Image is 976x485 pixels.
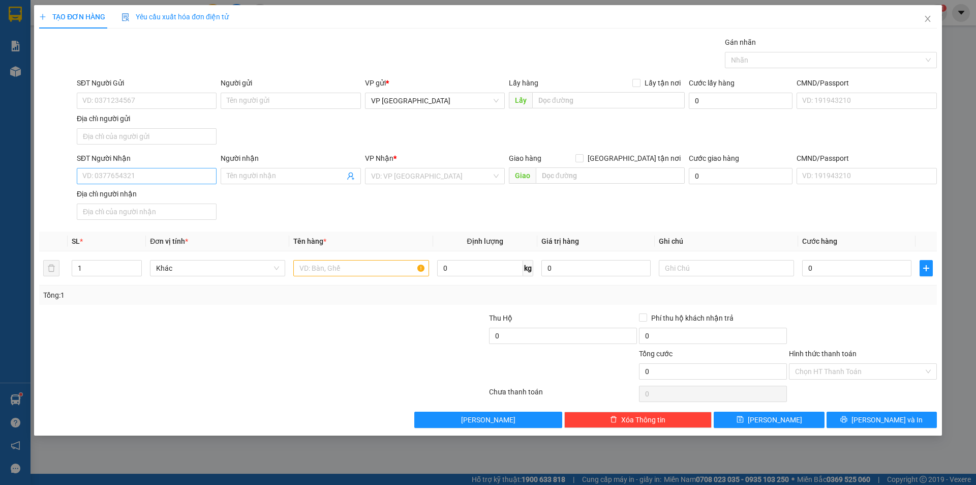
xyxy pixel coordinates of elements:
[584,153,685,164] span: [GEOGRAPHIC_DATA] tận nơi
[541,260,651,276] input: 0
[347,172,355,180] span: user-add
[488,386,638,404] div: Chưa thanh toán
[121,13,130,21] img: icon
[789,350,857,358] label: Hình thức thanh toán
[714,412,824,428] button: save[PERSON_NAME]
[523,260,533,276] span: kg
[689,154,739,162] label: Cước giao hàng
[293,260,429,276] input: VD: Bàn, Ghế
[536,167,685,184] input: Dọc đường
[639,350,673,358] span: Tổng cước
[913,5,942,34] button: Close
[610,416,617,424] span: delete
[221,77,360,89] div: Người gửi
[77,188,217,199] div: Địa chỉ người nhận
[621,414,665,425] span: Xóa Thông tin
[725,38,756,46] label: Gán nhãn
[39,13,46,20] span: plus
[797,153,936,164] div: CMND/Passport
[121,13,229,21] span: Yêu cầu xuất hóa đơn điện tử
[77,204,217,220] input: Địa chỉ của người nhận
[7,64,51,78] span: VP GỬI:
[509,154,541,162] span: Giao hàng
[532,92,685,108] input: Dọc đường
[77,113,217,124] div: Địa chỉ người gửi
[827,412,937,428] button: printer[PERSON_NAME] và In
[689,79,735,87] label: Cước lấy hàng
[293,237,326,245] span: Tên hàng
[840,416,847,424] span: printer
[647,312,738,324] span: Phí thu hộ khách nhận trả
[39,13,105,21] span: TẠO ĐƠN HÀNG
[77,77,217,89] div: SĐT Người Gửi
[43,260,59,276] button: delete
[467,237,503,245] span: Định lượng
[156,261,279,276] span: Khác
[90,28,154,38] strong: [PERSON_NAME]:
[414,412,562,428] button: [PERSON_NAME]
[150,237,188,245] span: Đơn vị tính
[737,416,744,424] span: save
[90,49,140,59] strong: 0901 933 179
[489,314,512,322] span: Thu Hộ
[371,93,499,108] span: VP Sài Gòn
[461,414,515,425] span: [PERSON_NAME]
[37,34,87,43] strong: 0931 600 979
[7,34,37,43] strong: Sài Gòn:
[509,167,536,184] span: Giao
[43,290,377,301] div: Tổng: 1
[920,264,932,272] span: plus
[564,412,712,428] button: deleteXóa Thông tin
[802,237,837,245] span: Cước hàng
[655,232,798,251] th: Ghi chú
[77,128,217,145] input: Địa chỉ của người gửi
[509,79,538,87] span: Lấy hàng
[541,237,579,245] span: Giá trị hàng
[659,260,794,276] input: Ghi Chú
[221,153,360,164] div: Người nhận
[640,77,685,89] span: Lấy tận nơi
[40,10,139,24] span: ĐỨC ĐẠT GIA LAI
[851,414,923,425] span: [PERSON_NAME] và In
[77,153,217,164] div: SĐT Người Nhận
[7,64,126,92] span: VP [GEOGRAPHIC_DATA]
[924,15,932,23] span: close
[920,260,933,276] button: plus
[509,92,532,108] span: Lấy
[365,77,505,89] div: VP gửi
[7,45,56,54] strong: 0901 936 968
[748,414,802,425] span: [PERSON_NAME]
[689,168,792,184] input: Cước giao hàng
[689,93,792,109] input: Cước lấy hàng
[72,237,80,245] span: SL
[90,28,172,48] strong: 0901 900 568
[797,77,936,89] div: CMND/Passport
[365,154,393,162] span: VP Nhận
